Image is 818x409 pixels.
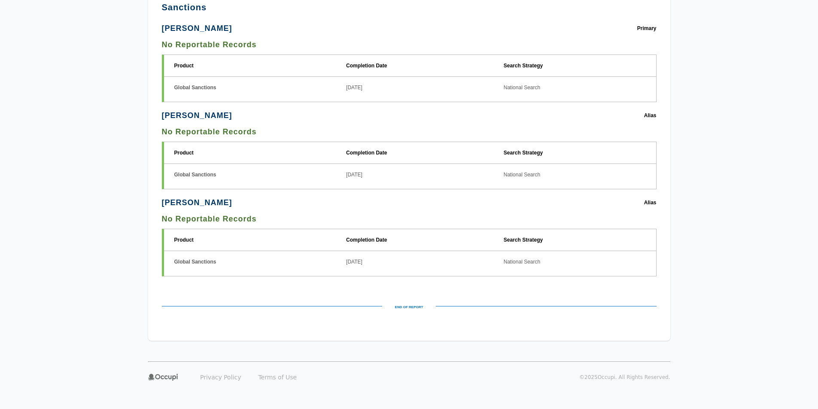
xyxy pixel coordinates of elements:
[162,198,232,207] h3: [PERSON_NAME]
[346,236,389,244] strong: Completion Date
[504,62,545,70] strong: Search Strategy
[382,305,436,309] span: END OF REPORT
[174,85,216,91] span: Global Sanctions
[346,172,362,178] span: [DATE]
[162,111,232,120] h3: [PERSON_NAME]
[174,149,196,157] strong: Product
[637,22,657,35] span: Primary
[162,24,232,33] h3: [PERSON_NAME]
[504,85,540,91] span: National Search
[504,172,540,178] span: National Search
[174,259,216,265] span: Global Sanctions
[195,370,246,384] a: Privacy Policy
[164,229,656,266] table: sanction records
[346,259,362,265] span: [DATE]
[346,85,362,91] span: [DATE]
[164,55,656,91] table: sanction records
[504,259,540,265] span: National Search
[164,142,656,179] table: sanction records
[346,149,389,157] strong: Completion Date
[579,374,670,381] p: © 2025 Occupi. All Rights Reserved.
[644,196,657,209] span: Alias
[174,172,216,178] span: Global Sanctions
[174,62,196,70] strong: Product
[504,236,545,244] strong: Search Strategy
[162,38,657,51] h3: No Reportable Records
[346,62,389,70] strong: Completion Date
[162,3,657,12] h2: Sanctions
[174,236,196,244] strong: Product
[162,212,657,225] h3: No Reportable Records
[162,125,657,138] h3: No Reportable Records
[644,109,657,122] span: Alias
[253,370,302,384] a: Terms of Use
[504,149,545,157] strong: Search Strategy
